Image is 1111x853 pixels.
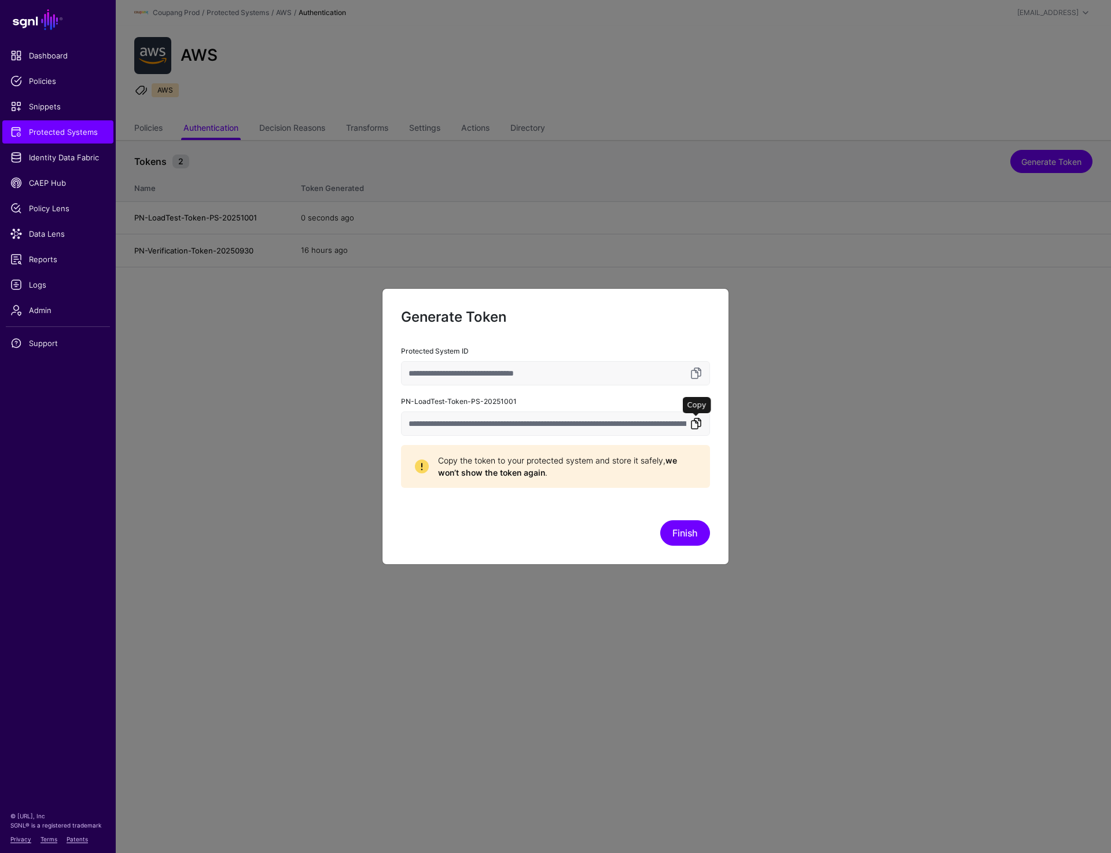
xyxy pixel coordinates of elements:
span: Copy the token to your protected system and store it safely, . [438,454,696,479]
h2: Generate Token [401,307,710,327]
button: Finish [660,520,710,546]
strong: we won’t show the token again [438,455,677,477]
label: Protected System ID [401,346,469,356]
div: Copy [683,397,711,413]
label: PN-LoadTest-Token-PS-20251001 [401,396,517,407]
